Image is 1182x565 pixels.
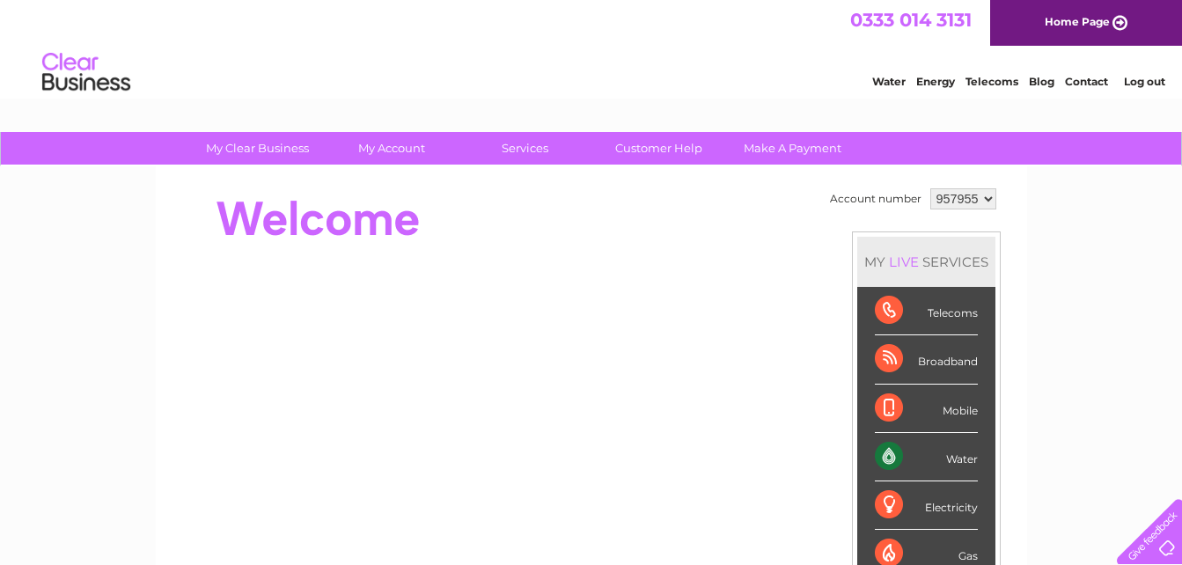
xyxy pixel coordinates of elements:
div: Mobile [875,385,978,433]
a: Blog [1029,75,1054,88]
img: logo.png [41,46,131,99]
div: MY SERVICES [857,237,995,287]
a: Water [872,75,906,88]
div: LIVE [885,253,922,270]
div: Water [875,433,978,481]
div: Telecoms [875,287,978,335]
a: Customer Help [586,132,731,165]
a: Log out [1124,75,1165,88]
div: Clear Business is a trading name of Verastar Limited (registered in [GEOGRAPHIC_DATA] No. 3667643... [176,10,1008,85]
a: Services [452,132,598,165]
a: 0333 014 3131 [850,9,972,31]
td: Account number [826,184,926,214]
a: Telecoms [965,75,1018,88]
a: Make A Payment [720,132,865,165]
a: Energy [916,75,955,88]
a: My Account [319,132,464,165]
div: Broadband [875,335,978,384]
a: Contact [1065,75,1108,88]
div: Electricity [875,481,978,530]
a: My Clear Business [185,132,330,165]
